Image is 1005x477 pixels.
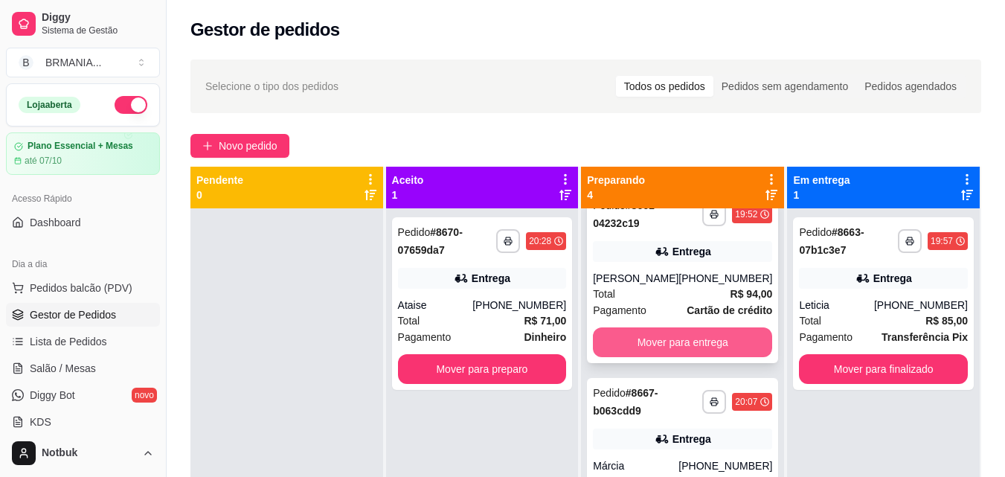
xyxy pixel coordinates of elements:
span: Total [398,313,420,329]
span: Pagamento [799,329,853,345]
div: 20:07 [735,396,757,408]
a: KDS [6,410,160,434]
a: Diggy Botnovo [6,383,160,407]
div: 20:28 [529,235,551,247]
div: Leticia [799,298,874,313]
article: Plano Essencial + Mesas [28,141,133,152]
p: 4 [587,188,645,202]
span: Pagamento [593,302,646,318]
button: Pedidos balcão (PDV) [6,276,160,300]
span: Pedido [398,226,431,238]
div: Entrega [672,244,711,259]
button: Notbuk [6,435,160,471]
button: Novo pedido [190,134,289,158]
a: Gestor de Pedidos [6,303,160,327]
div: Entrega [672,432,711,446]
button: Mover para preparo [398,354,567,384]
p: Pendente [196,173,243,188]
span: B [19,55,33,70]
span: plus [202,141,213,151]
button: Mover para entrega [593,327,772,357]
div: 19:57 [931,235,953,247]
span: Pedidos balcão (PDV) [30,281,132,295]
h2: Gestor de pedidos [190,18,340,42]
div: Dia a dia [6,252,160,276]
span: Total [799,313,821,329]
a: Plano Essencial + Mesasaté 07/10 [6,132,160,175]
span: Salão / Mesas [30,361,96,376]
div: Acesso Rápido [6,187,160,211]
div: [PHONE_NUMBER] [472,298,566,313]
span: Selecione o tipo dos pedidos [205,78,338,95]
span: Dashboard [30,215,81,230]
div: Ataise [398,298,473,313]
p: Em entrega [793,173,850,188]
strong: # 8667-b063cdd9 [593,387,658,417]
span: Total [593,286,615,302]
p: 1 [392,188,424,202]
p: 0 [196,188,243,202]
div: Todos os pedidos [616,76,713,97]
span: Notbuk [42,446,136,460]
div: Entrega [472,271,510,286]
span: Diggy [42,11,154,25]
div: Loja aberta [19,97,80,113]
p: 1 [793,188,850,202]
a: Dashboard [6,211,160,234]
strong: R$ 71,00 [524,315,566,327]
button: Alterar Status [115,96,147,114]
div: [PERSON_NAME] [593,271,678,286]
p: Preparando [587,173,645,188]
strong: Cartão de crédito [687,304,772,316]
div: BRMANIA ... [45,55,101,70]
strong: Transferência Pix [882,331,968,343]
span: Pedido [799,226,832,238]
div: 19:52 [735,208,757,220]
span: Diggy Bot [30,388,75,403]
span: Pedido [593,387,626,399]
p: Aceito [392,173,424,188]
span: Gestor de Pedidos [30,307,116,322]
div: Entrega [873,271,912,286]
div: [PHONE_NUMBER] [874,298,968,313]
strong: # 8670-07659da7 [398,226,463,256]
span: Lista de Pedidos [30,334,107,349]
a: Salão / Mesas [6,356,160,380]
div: Pedidos agendados [856,76,965,97]
div: Pedidos sem agendamento [713,76,856,97]
button: Select a team [6,48,160,77]
a: Lista de Pedidos [6,330,160,353]
div: [PHONE_NUMBER] [678,271,772,286]
a: DiggySistema de Gestão [6,6,160,42]
strong: R$ 85,00 [925,315,968,327]
article: até 07/10 [25,155,62,167]
span: Sistema de Gestão [42,25,154,36]
strong: # 8663-07b1c3e7 [799,226,864,256]
strong: Dinheiro [524,331,566,343]
span: Pagamento [398,329,452,345]
button: Mover para finalizado [799,354,968,384]
div: [PHONE_NUMBER] [678,458,772,473]
strong: R$ 94,00 [731,288,773,300]
div: Márcia [593,458,678,473]
span: KDS [30,414,51,429]
span: Novo pedido [219,138,277,154]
